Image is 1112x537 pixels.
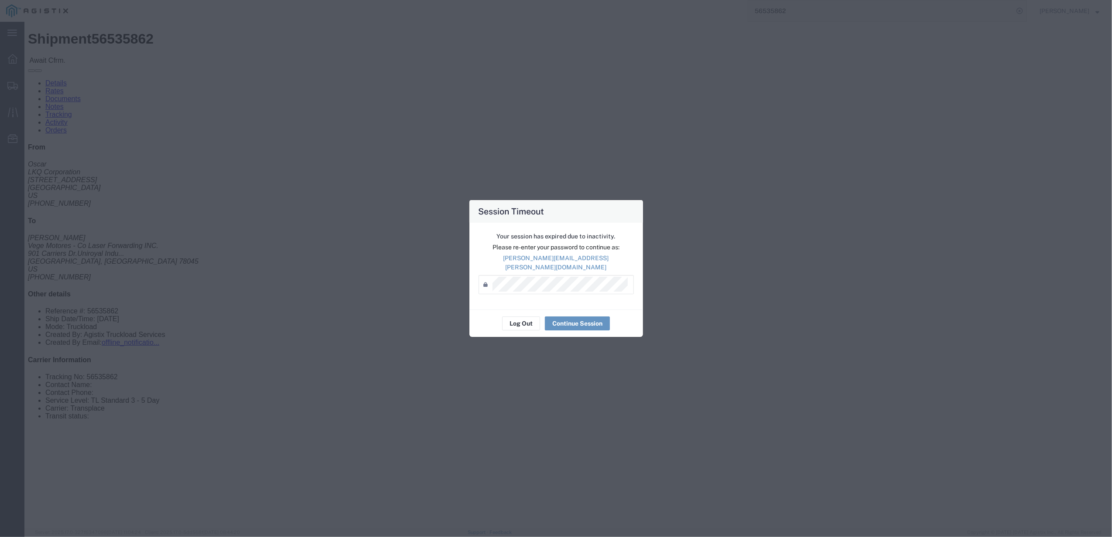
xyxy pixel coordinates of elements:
[479,254,634,272] p: [PERSON_NAME][EMAIL_ADDRESS][PERSON_NAME][DOMAIN_NAME]
[502,316,540,330] button: Log Out
[479,232,634,241] p: Your session has expired due to inactivity.
[479,243,634,252] p: Please re-enter your password to continue as:
[478,205,544,218] h4: Session Timeout
[545,316,610,330] button: Continue Session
